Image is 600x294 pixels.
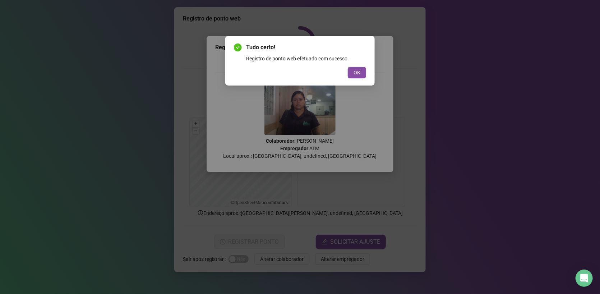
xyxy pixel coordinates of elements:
div: Open Intercom Messenger [576,270,593,287]
span: OK [354,69,360,77]
button: OK [348,67,366,78]
span: Tudo certo! [246,43,366,52]
span: check-circle [234,43,242,51]
div: Registro de ponto web efetuado com sucesso. [246,55,366,63]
